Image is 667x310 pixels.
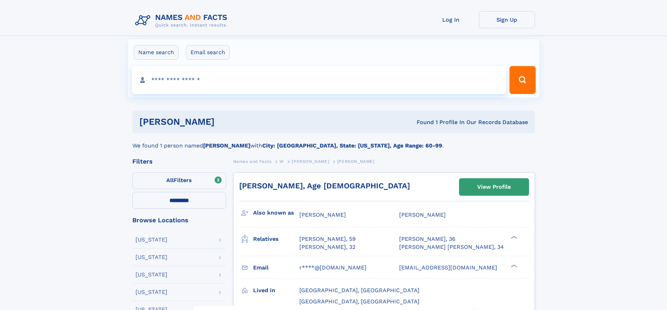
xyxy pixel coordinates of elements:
[423,11,479,28] a: Log In
[509,66,535,94] button: Search Button
[399,243,504,251] a: [PERSON_NAME] [PERSON_NAME], 34
[292,157,329,166] a: [PERSON_NAME]
[299,298,419,305] span: [GEOGRAPHIC_DATA], [GEOGRAPHIC_DATA]
[399,264,497,271] span: [EMAIL_ADDRESS][DOMAIN_NAME]
[166,177,174,183] span: All
[139,117,316,126] h1: [PERSON_NAME]
[132,133,535,150] div: We found 1 person named with .
[299,287,419,294] span: [GEOGRAPHIC_DATA], [GEOGRAPHIC_DATA]
[186,45,230,60] label: Email search
[279,159,284,164] span: W
[132,158,226,165] div: Filters
[479,11,535,28] a: Sign Up
[253,262,299,274] h3: Email
[136,289,167,295] div: [US_STATE]
[253,207,299,219] h3: Also known as
[253,233,299,245] h3: Relatives
[134,45,179,60] label: Name search
[459,179,529,195] a: View Profile
[239,181,410,190] a: [PERSON_NAME], Age [DEMOGRAPHIC_DATA]
[233,157,272,166] a: Names and Facts
[279,157,284,166] a: W
[262,142,442,149] b: City: [GEOGRAPHIC_DATA], State: [US_STATE], Age Range: 60-99
[509,235,517,240] div: ❯
[132,217,226,223] div: Browse Locations
[253,284,299,296] h3: Lived in
[299,235,356,243] a: [PERSON_NAME], 59
[136,237,167,243] div: [US_STATE]
[337,159,375,164] span: [PERSON_NAME]
[399,211,446,218] span: [PERSON_NAME]
[203,142,250,149] b: [PERSON_NAME]
[292,159,329,164] span: [PERSON_NAME]
[299,211,346,218] span: [PERSON_NAME]
[132,172,226,189] label: Filters
[136,272,167,277] div: [US_STATE]
[136,254,167,260] div: [US_STATE]
[132,66,507,94] input: search input
[399,235,456,243] a: [PERSON_NAME], 36
[132,11,233,30] img: Logo Names and Facts
[299,243,355,251] a: [PERSON_NAME], 32
[315,118,528,126] div: Found 1 Profile In Our Records Database
[477,179,511,195] div: View Profile
[509,264,517,268] div: ❯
